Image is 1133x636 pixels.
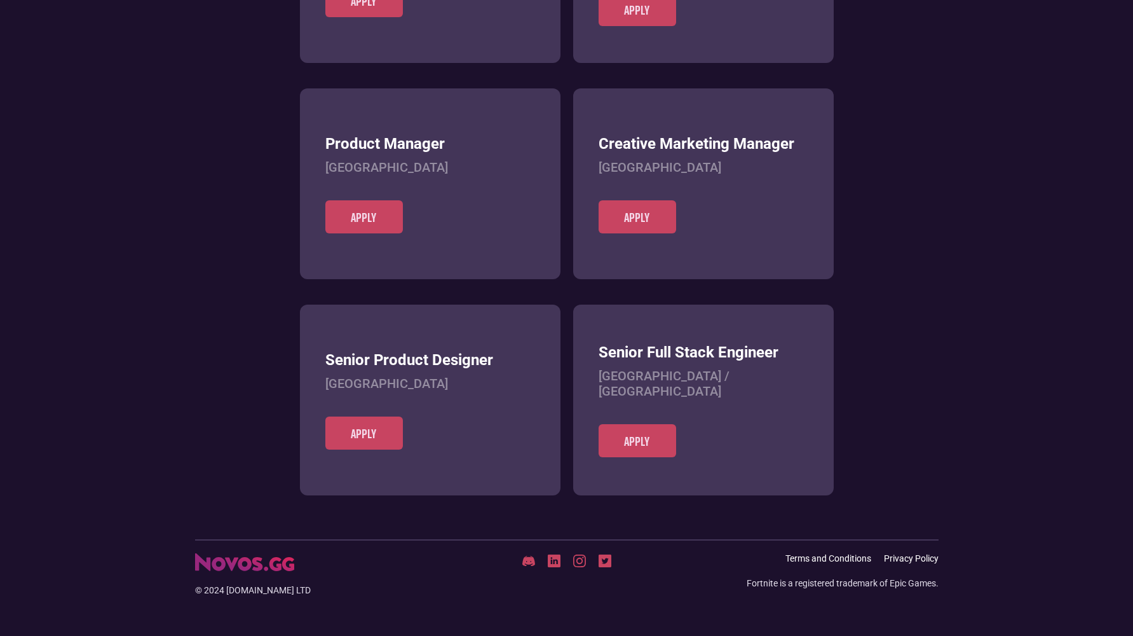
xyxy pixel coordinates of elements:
[599,135,808,200] a: Creative Marketing Manager[GEOGRAPHIC_DATA]
[785,553,871,564] a: Terms and Conditions
[599,160,808,175] h4: [GEOGRAPHIC_DATA]
[599,343,808,424] a: Senior Full Stack Engineer[GEOGRAPHIC_DATA] / [GEOGRAPHIC_DATA]
[884,553,939,564] a: Privacy Policy
[325,160,535,175] h4: [GEOGRAPHIC_DATA]
[325,135,535,153] h3: Product Manager
[325,200,403,233] a: Apply
[599,368,808,399] h4: [GEOGRAPHIC_DATA] / [GEOGRAPHIC_DATA]
[599,200,676,233] a: Apply
[747,577,939,590] div: Fortnite is a registered trademark of Epic Games.
[599,135,808,153] h3: Creative Marketing Manager
[325,351,535,370] h3: Senior Product Designer
[325,417,403,450] a: Apply
[599,343,808,362] h3: Senior Full Stack Engineer
[599,424,676,457] a: Apply
[195,584,443,597] div: © 2024 [DOMAIN_NAME] LTD
[325,376,535,391] h4: [GEOGRAPHIC_DATA]
[325,135,535,200] a: Product Manager[GEOGRAPHIC_DATA]
[325,351,535,417] a: Senior Product Designer[GEOGRAPHIC_DATA]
